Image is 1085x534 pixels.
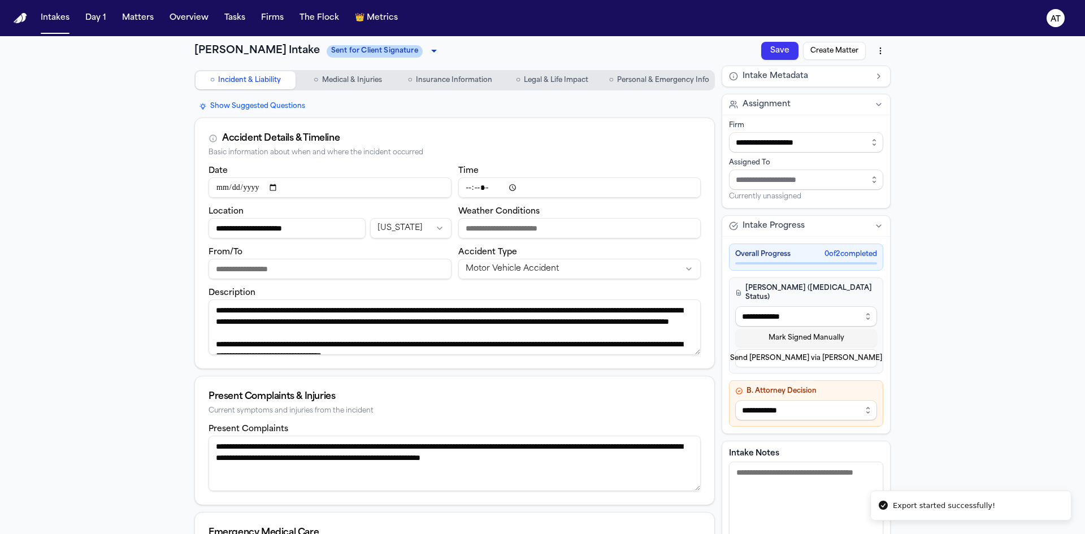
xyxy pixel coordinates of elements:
span: ○ [516,75,520,86]
input: Assign to staff member [729,170,883,190]
span: ○ [314,75,318,86]
span: 0 of 2 completed [824,250,877,259]
span: Medical & Injuries [322,76,382,85]
div: Accident Details & Timeline [222,132,340,145]
a: Home [14,13,27,24]
button: Go to Incident & Liability [196,71,296,89]
div: Assigned To [729,158,883,167]
input: From/To destination [209,259,452,279]
span: ○ [407,75,412,86]
button: Overview [165,8,213,28]
button: Intakes [36,8,74,28]
button: Mark Signed Manually [735,329,877,347]
button: crownMetrics [350,8,402,28]
div: Current symptoms and injuries from the incident [209,407,701,415]
button: Save [761,42,798,60]
input: Select firm [729,132,883,153]
textarea: Present complaints [209,436,701,491]
button: Create Matter [803,42,866,60]
button: Go to Legal & Life Impact [502,71,602,89]
button: Matters [118,8,158,28]
button: Go to Insurance Information [400,71,500,89]
label: From/To [209,248,242,257]
input: Incident location [209,218,366,238]
label: Time [458,167,479,175]
label: Description [209,289,255,297]
span: Currently unassigned [729,192,801,201]
span: Intake Progress [743,220,805,232]
span: Intake Metadata [743,71,808,82]
label: Location [209,207,244,216]
div: Update intake status [327,43,441,59]
span: ○ [609,75,614,86]
span: Legal & Life Impact [524,76,588,85]
img: Finch Logo [14,13,27,24]
label: Present Complaints [209,425,288,433]
span: Personal & Emergency Info [617,76,709,85]
button: Incident state [370,218,451,238]
button: Firms [257,8,288,28]
label: Weather Conditions [458,207,540,216]
div: Basic information about when and where the incident occurred [209,149,701,157]
h4: [PERSON_NAME] ([MEDICAL_DATA] Status) [735,284,877,302]
span: ○ [210,75,215,86]
span: Incident & Liability [218,76,281,85]
button: More actions [870,41,891,61]
input: Weather conditions [458,218,701,238]
label: Accident Type [458,248,517,257]
h4: B. Attorney Decision [735,387,877,396]
button: Assignment [722,94,890,115]
div: Export started successfully! [893,500,995,511]
button: Go to Medical & Injuries [298,71,398,89]
span: Overall Progress [735,250,791,259]
button: Go to Personal & Emergency Info [605,71,714,89]
button: Intake Progress [722,216,890,236]
label: Date [209,167,228,175]
button: Show Suggested Questions [194,99,310,113]
h1: [PERSON_NAME] Intake [194,43,320,59]
span: Insurance Information [416,76,492,85]
button: The Flock [295,8,344,28]
label: Intake Notes [729,448,883,459]
button: Intake Metadata [722,66,890,86]
span: Assignment [743,99,791,110]
input: Incident time [458,177,701,198]
div: Firm [729,121,883,130]
span: Sent for Client Signature [327,45,423,58]
input: Incident date [209,177,452,198]
div: Present Complaints & Injuries [209,390,701,403]
textarea: Incident description [209,299,701,355]
button: Tasks [220,8,250,28]
button: Day 1 [81,8,111,28]
button: Send [PERSON_NAME] via [PERSON_NAME] [735,349,877,367]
